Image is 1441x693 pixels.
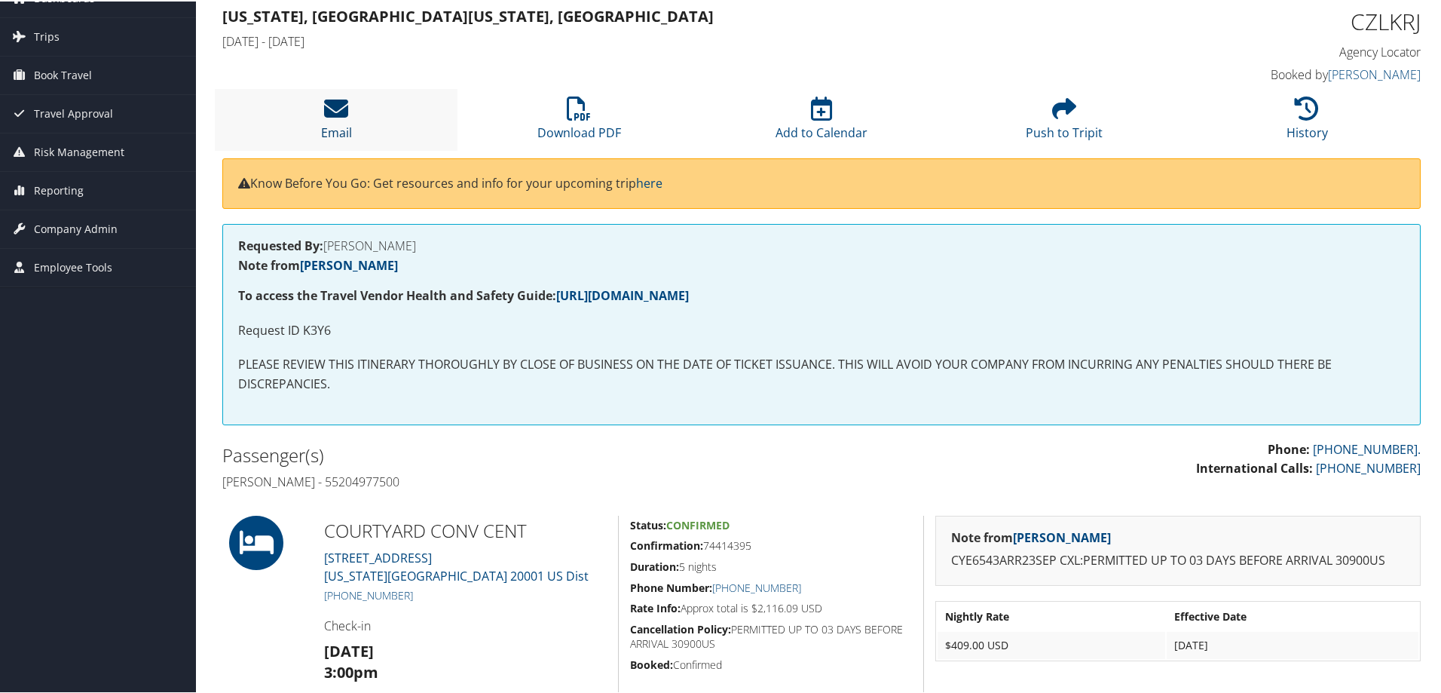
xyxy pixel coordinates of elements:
[630,656,912,671] h5: Confirmed
[324,639,374,660] strong: [DATE]
[776,103,867,140] a: Add to Calendar
[34,132,124,170] span: Risk Management
[324,616,607,633] h4: Check-in
[1196,458,1313,475] strong: International Calls:
[222,441,810,467] h2: Passenger(s)
[630,656,673,670] strong: Booked:
[324,587,413,601] a: [PHONE_NUMBER]
[34,170,84,208] span: Reporting
[630,621,731,635] strong: Cancellation Policy:
[630,537,912,552] h5: 74414395
[630,599,912,615] h5: Approx total is $2,116.09 USD
[238,236,323,253] strong: Requested By:
[34,17,60,54] span: Trips
[938,630,1165,658] td: $409.00 USD
[222,5,714,25] strong: [US_STATE], [GEOGRAPHIC_DATA] [US_STATE], [GEOGRAPHIC_DATA]
[712,579,801,593] a: [PHONE_NUMBER]
[1328,65,1421,81] a: [PERSON_NAME]
[630,579,712,593] strong: Phone Number:
[222,32,1115,48] h4: [DATE] - [DATE]
[1286,103,1328,140] a: History
[34,94,113,131] span: Travel Approval
[951,528,1111,544] strong: Note from
[34,247,112,285] span: Employee Tools
[630,517,666,531] strong: Status:
[34,209,118,247] span: Company Admin
[630,558,912,573] h5: 5 nights
[1013,528,1111,544] a: [PERSON_NAME]
[238,286,689,302] strong: To access the Travel Vendor Health and Safety Guide:
[630,537,703,551] strong: Confirmation:
[537,103,621,140] a: Download PDF
[1167,630,1418,658] td: [DATE]
[1026,103,1103,140] a: Push to Tripit
[34,55,92,93] span: Book Travel
[1316,458,1421,475] a: [PHONE_NUMBER]
[951,550,1405,569] p: CYE6543ARR23SEP CXL:PERMITTED UP TO 03 DAYS BEFORE ARRIVAL 30900US
[1268,440,1310,456] strong: Phone:
[630,599,681,614] strong: Rate Info:
[238,320,1405,339] p: Request ID K3Y6
[630,558,679,572] strong: Duration:
[321,103,352,140] a: Email
[630,621,912,650] h5: PERMITTED UP TO 03 DAYS BEFORE ARRIVAL 30900US
[1313,440,1421,456] a: [PHONE_NUMBER].
[238,173,1405,192] p: Know Before You Go: Get resources and info for your upcoming trip
[300,256,398,272] a: [PERSON_NAME]
[222,472,810,489] h4: [PERSON_NAME] - 55204977500
[556,286,689,302] a: [URL][DOMAIN_NAME]
[324,517,607,542] h2: COURTYARD CONV CENT
[1138,5,1421,36] h1: CZLKRJ
[238,238,1405,250] h4: [PERSON_NAME]
[324,548,589,583] a: [STREET_ADDRESS][US_STATE][GEOGRAPHIC_DATA] 20001 US Dist
[1167,602,1418,629] th: Effective Date
[938,602,1165,629] th: Nightly Rate
[1138,42,1421,59] h4: Agency Locator
[666,517,730,531] span: Confirmed
[324,661,378,681] strong: 3:00pm
[1138,65,1421,81] h4: Booked by
[238,256,398,272] strong: Note from
[636,173,662,190] a: here
[238,354,1405,392] p: PLEASE REVIEW THIS ITINERARY THOROUGHLY BY CLOSE OF BUSINESS ON THE DATE OF TICKET ISSUANCE. THIS...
